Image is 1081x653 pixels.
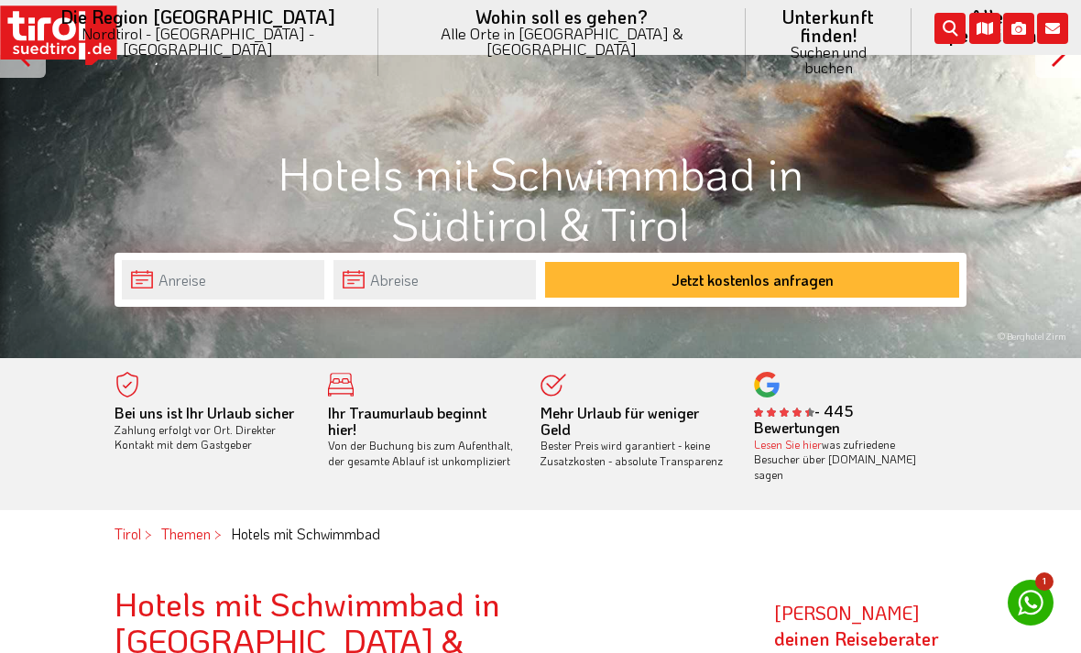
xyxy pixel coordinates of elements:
div: Von der Buchung bis zum Aufenthalt, der gesamte Ablauf ist unkompliziert [328,406,514,469]
a: 1 [1008,580,1054,626]
small: Alle Orte in [GEOGRAPHIC_DATA] & [GEOGRAPHIC_DATA] [400,26,725,57]
span: deinen Reiseberater [774,626,939,650]
strong: [PERSON_NAME] [774,601,939,650]
i: Karte öffnen [969,13,1000,44]
a: Lesen Sie hier [754,437,822,452]
input: Abreise [333,260,536,299]
img: google [754,372,780,397]
em: Hotels mit Schwimmbad [231,524,380,543]
i: Kontakt [1037,13,1068,44]
small: Nordtirol - [GEOGRAPHIC_DATA] - [GEOGRAPHIC_DATA] [40,26,356,57]
small: Suchen und buchen [768,44,889,75]
a: Themen [161,524,211,543]
b: Ihr Traumurlaub beginnt hier! [328,403,486,439]
i: Fotogalerie [1003,13,1034,44]
h1: Hotels mit Schwimmbad in Südtirol & Tirol [115,147,966,248]
input: Anreise [122,260,324,299]
span: 1 [1035,572,1054,591]
div: Zahlung erfolgt vor Ort. Direkter Kontakt mit dem Gastgeber [115,406,300,452]
a: Tirol [115,524,141,543]
b: - 445 Bewertungen [754,401,854,437]
div: Bester Preis wird garantiert - keine Zusatzkosten - absolute Transparenz [540,406,726,469]
b: Mehr Urlaub für weniger Geld [540,403,699,439]
b: Bei uns ist Ihr Urlaub sicher [115,403,294,422]
div: was zufriedene Besucher über [DOMAIN_NAME] sagen [754,437,940,483]
button: Jetzt kostenlos anfragen [545,262,959,298]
